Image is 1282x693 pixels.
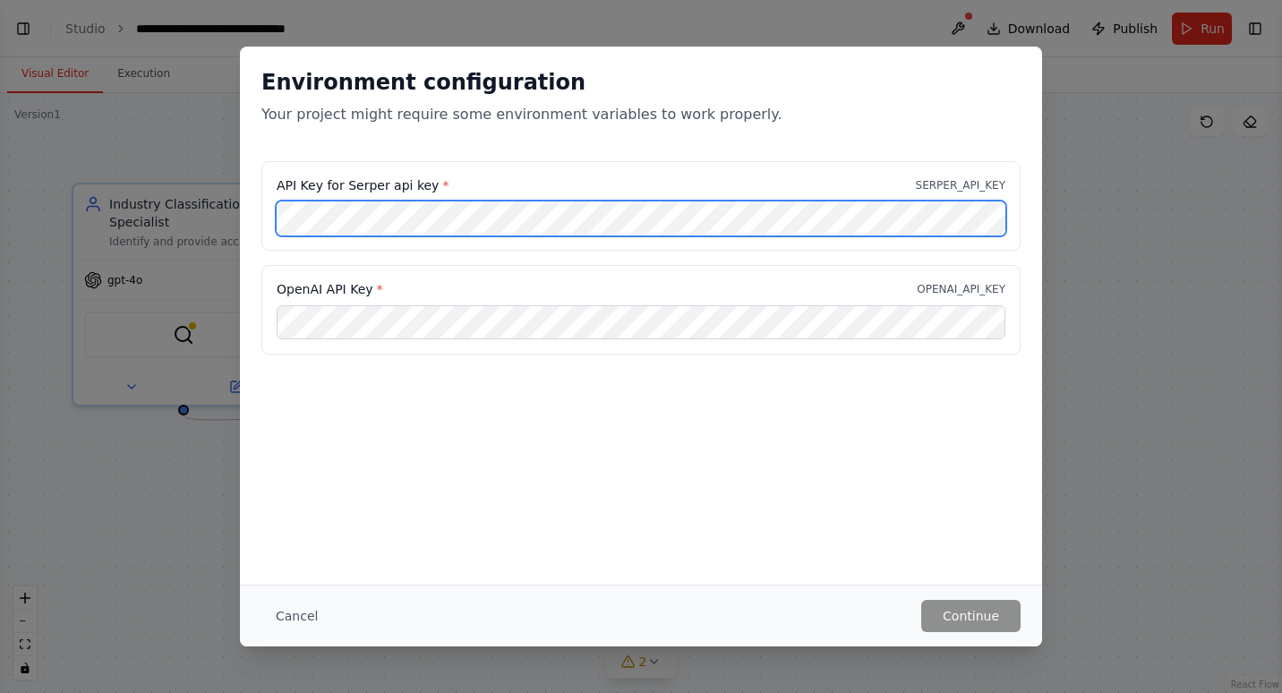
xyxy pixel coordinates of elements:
[277,176,449,194] label: API Key for Serper api key
[916,178,1005,192] p: SERPER_API_KEY
[261,104,1021,125] p: Your project might require some environment variables to work properly.
[917,282,1005,296] p: OPENAI_API_KEY
[261,68,1021,97] h2: Environment configuration
[921,600,1021,632] button: Continue
[277,280,383,298] label: OpenAI API Key
[261,600,332,632] button: Cancel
